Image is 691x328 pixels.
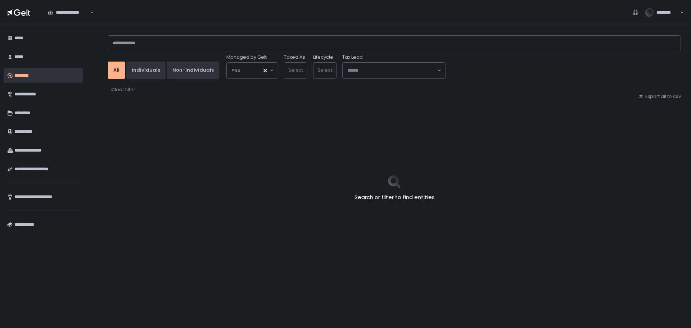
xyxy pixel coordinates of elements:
[227,63,278,78] div: Search for option
[348,67,437,74] input: Search for option
[263,69,267,72] button: Clear Selected
[113,67,119,73] div: All
[132,67,160,73] div: Individuals
[172,67,214,73] div: Non-Individuals
[288,67,303,73] span: Select
[284,54,305,60] label: Taxed As
[232,67,240,74] span: Yes
[111,86,136,93] button: Clear filter
[226,54,267,60] span: Managed by Gelt
[240,67,263,74] input: Search for option
[111,86,135,93] div: Clear filter
[313,54,333,60] label: Lifecycle
[343,63,446,78] div: Search for option
[108,62,125,79] button: All
[638,93,681,100] button: Export all to csv
[342,54,363,60] span: Tax Lead
[126,62,166,79] button: Individuals
[43,5,94,20] div: Search for option
[354,193,435,202] h2: Search or filter to find entities
[317,67,332,73] span: Select
[167,62,219,79] button: Non-Individuals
